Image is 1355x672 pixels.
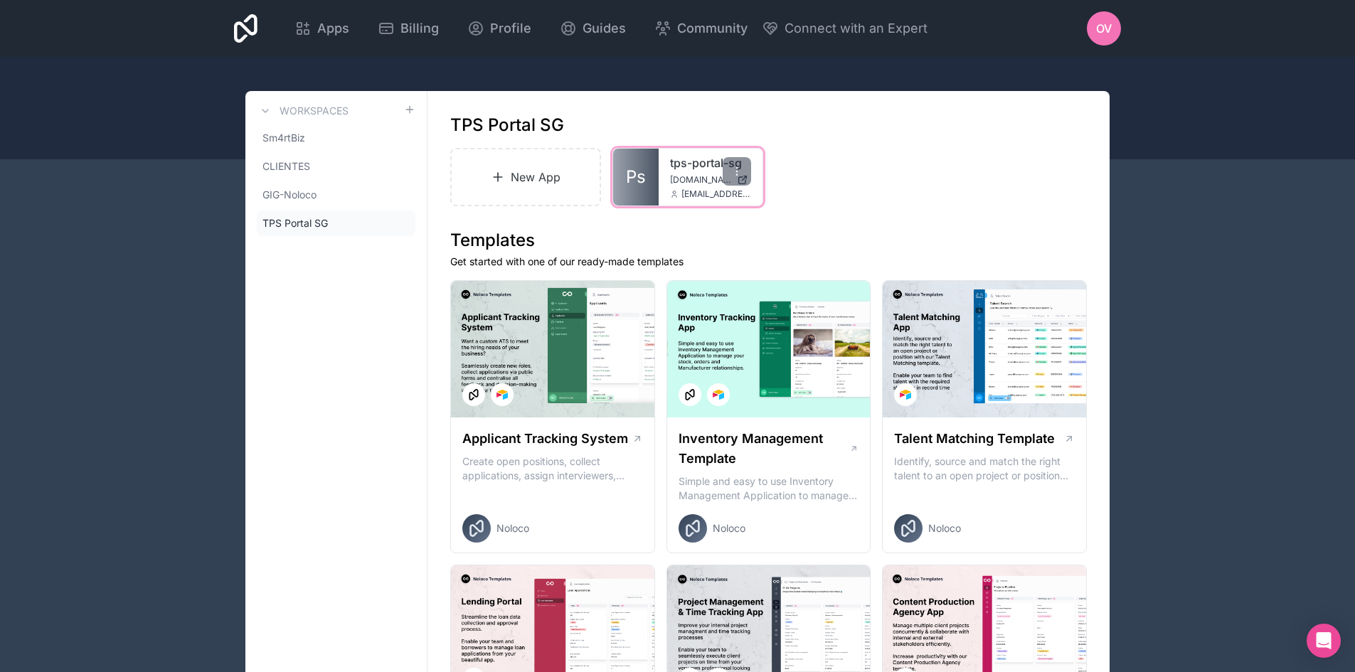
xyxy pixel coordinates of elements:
[257,102,349,119] a: Workspaces
[679,474,859,503] p: Simple and easy to use Inventory Management Application to manage your stock, orders and Manufact...
[257,125,415,151] a: Sm4rtBiz
[583,18,626,38] span: Guides
[900,389,911,400] img: Airtable Logo
[670,174,751,186] a: [DOMAIN_NAME]
[490,18,531,38] span: Profile
[280,104,349,118] h3: Workspaces
[257,182,415,208] a: GIG-Noloco
[785,18,928,38] span: Connect with an Expert
[262,188,317,202] span: GIG-Noloco
[681,188,751,200] span: [EMAIL_ADDRESS][DOMAIN_NAME]
[677,18,748,38] span: Community
[450,114,564,137] h1: TPS Portal SG
[366,13,450,44] a: Billing
[450,255,1087,269] p: Get started with one of our ready-made templates
[894,429,1055,449] h1: Talent Matching Template
[317,18,349,38] span: Apps
[613,149,659,206] a: Ps
[670,154,751,171] a: tps-portal-sg
[1096,20,1112,37] span: OV
[450,148,601,206] a: New App
[456,13,543,44] a: Profile
[679,429,849,469] h1: Inventory Management Template
[496,389,508,400] img: Airtable Logo
[262,216,328,230] span: TPS Portal SG
[257,154,415,179] a: CLIENTES
[548,13,637,44] a: Guides
[713,521,745,535] span: Noloco
[670,174,731,186] span: [DOMAIN_NAME]
[257,210,415,236] a: TPS Portal SG
[1307,624,1341,658] div: Open Intercom Messenger
[262,159,310,174] span: CLIENTES
[713,389,724,400] img: Airtable Logo
[283,13,361,44] a: Apps
[643,13,759,44] a: Community
[462,454,643,483] p: Create open positions, collect applications, assign interviewers, centralise candidate feedback a...
[762,18,928,38] button: Connect with an Expert
[450,229,1087,252] h1: Templates
[626,166,646,188] span: Ps
[262,131,305,145] span: Sm4rtBiz
[462,429,628,449] h1: Applicant Tracking System
[496,521,529,535] span: Noloco
[894,454,1075,483] p: Identify, source and match the right talent to an open project or position with our Talent Matchi...
[928,521,961,535] span: Noloco
[400,18,439,38] span: Billing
